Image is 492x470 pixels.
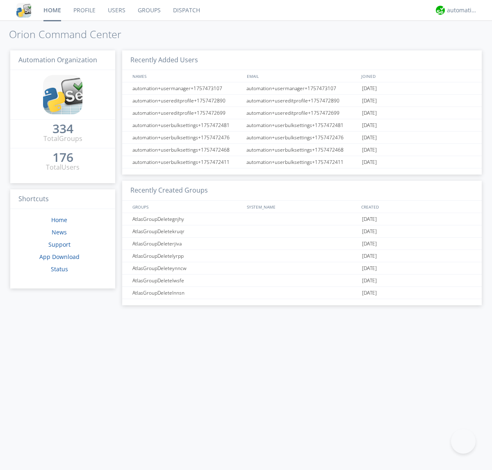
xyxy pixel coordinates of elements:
[244,132,360,143] div: automation+userbulksettings+1757472476
[122,238,482,250] a: AtlasGroupDeleterjiva[DATE]
[362,250,377,262] span: [DATE]
[43,134,82,143] div: Total Groups
[51,216,67,224] a: Home
[122,250,482,262] a: AtlasGroupDeletelyrpp[DATE]
[122,262,482,275] a: AtlasGroupDeleteynncw[DATE]
[130,250,244,262] div: AtlasGroupDeletelyrpp
[39,253,80,261] a: App Download
[130,213,244,225] div: AtlasGroupDeletegnjhy
[244,119,360,131] div: automation+userbulksettings+1757472481
[359,201,474,213] div: CREATED
[130,262,244,274] div: AtlasGroupDeleteynncw
[51,265,68,273] a: Status
[122,225,482,238] a: AtlasGroupDeletekruqr[DATE]
[130,95,244,107] div: automation+usereditprofile+1757472890
[130,225,244,237] div: AtlasGroupDeletekruqr
[130,119,244,131] div: automation+userbulksettings+1757472481
[52,125,73,134] a: 334
[18,55,97,64] span: Automation Organization
[122,181,482,201] h3: Recently Created Groups
[362,262,377,275] span: [DATE]
[52,228,67,236] a: News
[122,275,482,287] a: AtlasGroupDeletelwsfe[DATE]
[244,156,360,168] div: automation+userbulksettings+1757472411
[362,82,377,95] span: [DATE]
[122,119,482,132] a: automation+userbulksettings+1757472481automation+userbulksettings+1757472481[DATE]
[122,213,482,225] a: AtlasGroupDeletegnjhy[DATE]
[451,429,476,454] iframe: Toggle Customer Support
[130,107,244,119] div: automation+usereditprofile+1757472699
[362,95,377,107] span: [DATE]
[52,153,73,161] div: 176
[130,201,243,213] div: GROUPS
[52,125,73,133] div: 334
[130,238,244,250] div: AtlasGroupDeleterjiva
[16,3,31,18] img: cddb5a64eb264b2086981ab96f4c1ba7
[46,163,80,172] div: Total Users
[130,275,244,286] div: AtlasGroupDeletelwsfe
[362,275,377,287] span: [DATE]
[130,287,244,299] div: AtlasGroupDeletelnnsn
[48,241,71,248] a: Support
[436,6,445,15] img: d2d01cd9b4174d08988066c6d424eccd
[122,132,482,144] a: automation+userbulksettings+1757472476automation+userbulksettings+1757472476[DATE]
[122,144,482,156] a: automation+userbulksettings+1757472468automation+userbulksettings+1757472468[DATE]
[362,156,377,168] span: [DATE]
[447,6,478,14] div: automation+atlas
[130,82,244,94] div: automation+usermanager+1757473107
[359,70,474,82] div: JOINED
[130,70,243,82] div: NAMES
[362,119,377,132] span: [DATE]
[43,75,82,114] img: cddb5a64eb264b2086981ab96f4c1ba7
[244,95,360,107] div: automation+usereditprofile+1757472890
[362,287,377,299] span: [DATE]
[122,287,482,299] a: AtlasGroupDeletelnnsn[DATE]
[122,95,482,107] a: automation+usereditprofile+1757472890automation+usereditprofile+1757472890[DATE]
[245,70,359,82] div: EMAIL
[122,82,482,95] a: automation+usermanager+1757473107automation+usermanager+1757473107[DATE]
[362,132,377,144] span: [DATE]
[122,107,482,119] a: automation+usereditprofile+1757472699automation+usereditprofile+1757472699[DATE]
[130,156,244,168] div: automation+userbulksettings+1757472411
[245,201,359,213] div: SYSTEM_NAME
[244,82,360,94] div: automation+usermanager+1757473107
[122,50,482,70] h3: Recently Added Users
[52,153,73,163] a: 176
[362,107,377,119] span: [DATE]
[122,156,482,168] a: automation+userbulksettings+1757472411automation+userbulksettings+1757472411[DATE]
[130,144,244,156] div: automation+userbulksettings+1757472468
[362,225,377,238] span: [DATE]
[130,132,244,143] div: automation+userbulksettings+1757472476
[244,144,360,156] div: automation+userbulksettings+1757472468
[362,144,377,156] span: [DATE]
[362,213,377,225] span: [DATE]
[244,107,360,119] div: automation+usereditprofile+1757472699
[10,189,115,209] h3: Shortcuts
[362,238,377,250] span: [DATE]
